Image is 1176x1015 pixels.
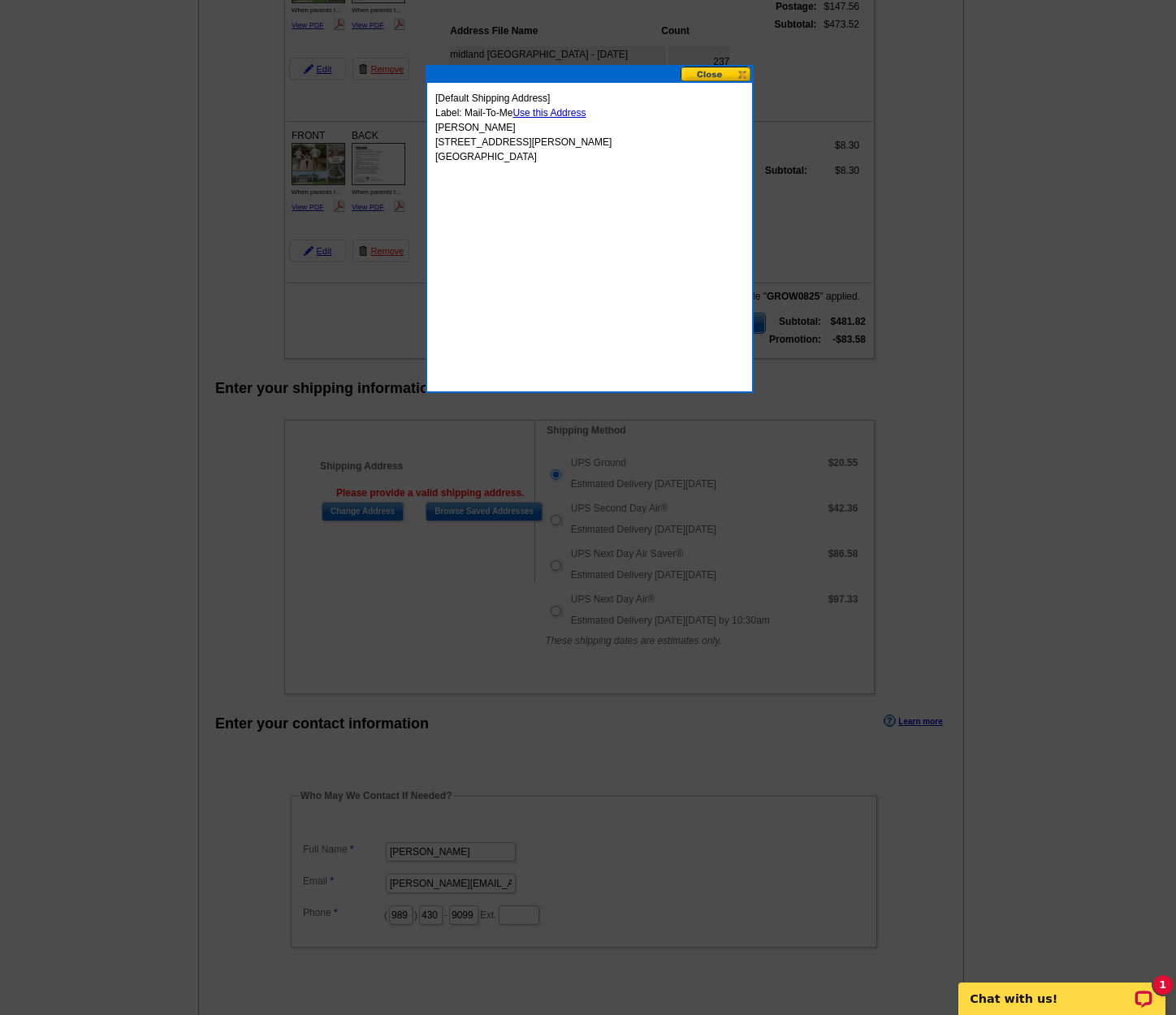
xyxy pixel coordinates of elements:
[512,107,586,119] a: Use this Address
[435,91,744,164] p: [Default Shipping Address] Label: Mail-To-Me [PERSON_NAME] [STREET_ADDRESS][PERSON_NAME] [GEOGRAP...
[948,964,1176,1015] iframe: LiveChat chat widget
